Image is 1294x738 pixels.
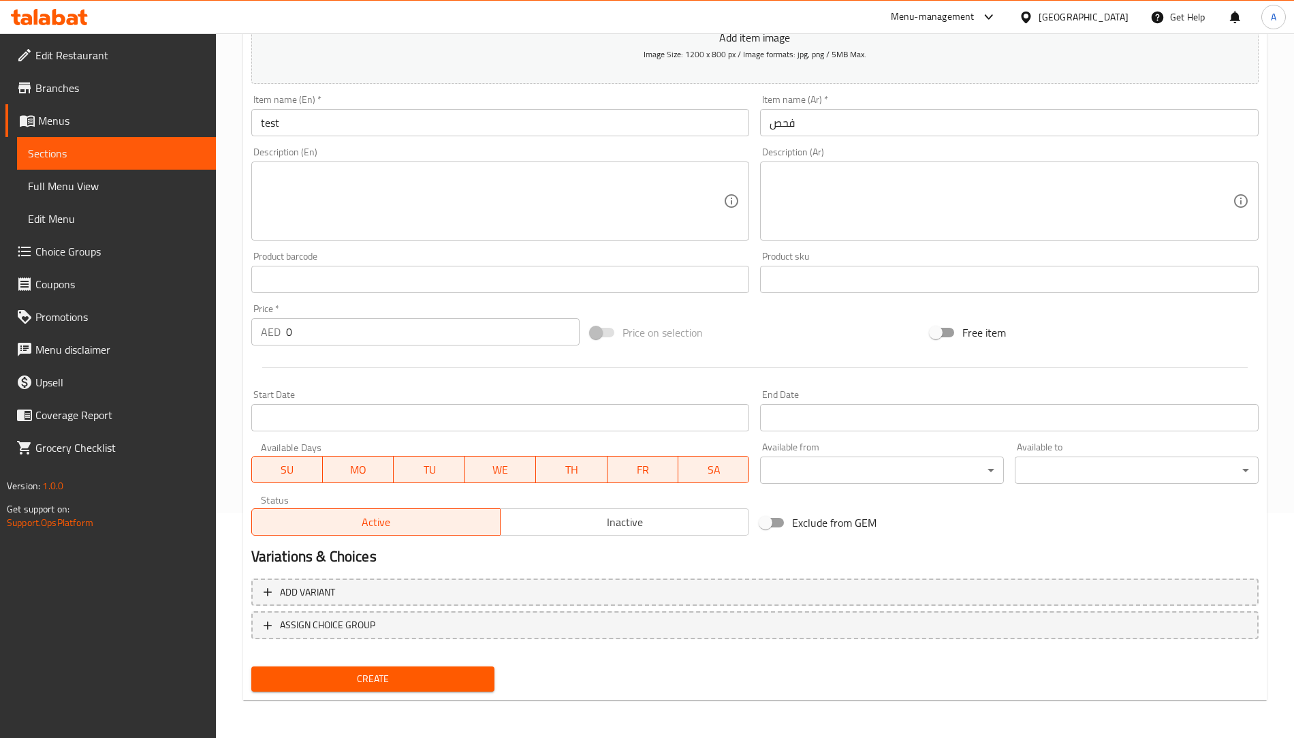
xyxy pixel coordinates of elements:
[7,477,40,495] span: Version:
[684,460,744,480] span: SA
[7,514,93,532] a: Support.OpsPlatform
[251,611,1259,639] button: ASSIGN CHOICE GROUP
[5,235,216,268] a: Choice Groups
[678,456,749,483] button: SA
[286,318,580,345] input: Please enter price
[251,109,750,136] input: Enter name En
[891,9,975,25] div: Menu-management
[35,440,205,456] span: Grocery Checklist
[35,47,205,63] span: Edit Restaurant
[1015,457,1259,484] div: ​
[17,137,216,170] a: Sections
[541,460,601,480] span: TH
[506,512,744,532] span: Inactive
[323,456,394,483] button: MO
[280,584,335,601] span: Add variant
[5,301,216,333] a: Promotions
[644,46,866,62] span: Image Size: 1200 x 800 px / Image formats: jpg, png / 5MB Max.
[5,399,216,431] a: Coverage Report
[261,324,281,340] p: AED
[35,407,205,423] span: Coverage Report
[399,460,459,480] span: TU
[251,666,495,692] button: Create
[280,617,375,634] span: ASSIGN CHOICE GROUP
[471,460,531,480] span: WE
[792,514,877,531] span: Exclude from GEM
[35,309,205,325] span: Promotions
[28,178,205,194] span: Full Menu View
[35,374,205,390] span: Upsell
[5,72,216,104] a: Branches
[5,333,216,366] a: Menu disclaimer
[35,276,205,292] span: Coupons
[42,477,63,495] span: 1.0.0
[7,500,69,518] span: Get support on:
[257,460,317,480] span: SU
[35,243,205,260] span: Choice Groups
[35,80,205,96] span: Branches
[5,431,216,464] a: Grocery Checklist
[1039,10,1129,25] div: [GEOGRAPHIC_DATA]
[5,366,216,399] a: Upsell
[613,460,673,480] span: FR
[500,508,749,536] button: Inactive
[394,456,464,483] button: TU
[5,268,216,301] a: Coupons
[251,456,323,483] button: SU
[251,547,1259,567] h2: Variations & Choices
[28,211,205,227] span: Edit Menu
[251,508,501,536] button: Active
[272,29,1237,46] p: Add item image
[328,460,388,480] span: MO
[38,112,205,129] span: Menus
[251,266,750,293] input: Please enter product barcode
[760,109,1259,136] input: Enter name Ar
[251,579,1259,606] button: Add variant
[257,512,495,532] span: Active
[622,324,703,341] span: Price on selection
[962,324,1006,341] span: Free item
[536,456,607,483] button: TH
[5,39,216,72] a: Edit Restaurant
[760,457,1004,484] div: ​
[262,671,484,688] span: Create
[17,202,216,235] a: Edit Menu
[28,145,205,162] span: Sections
[17,170,216,202] a: Full Menu View
[760,266,1259,293] input: Please enter product sku
[1271,10,1276,25] span: A
[5,104,216,137] a: Menus
[465,456,536,483] button: WE
[35,341,205,358] span: Menu disclaimer
[607,456,678,483] button: FR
